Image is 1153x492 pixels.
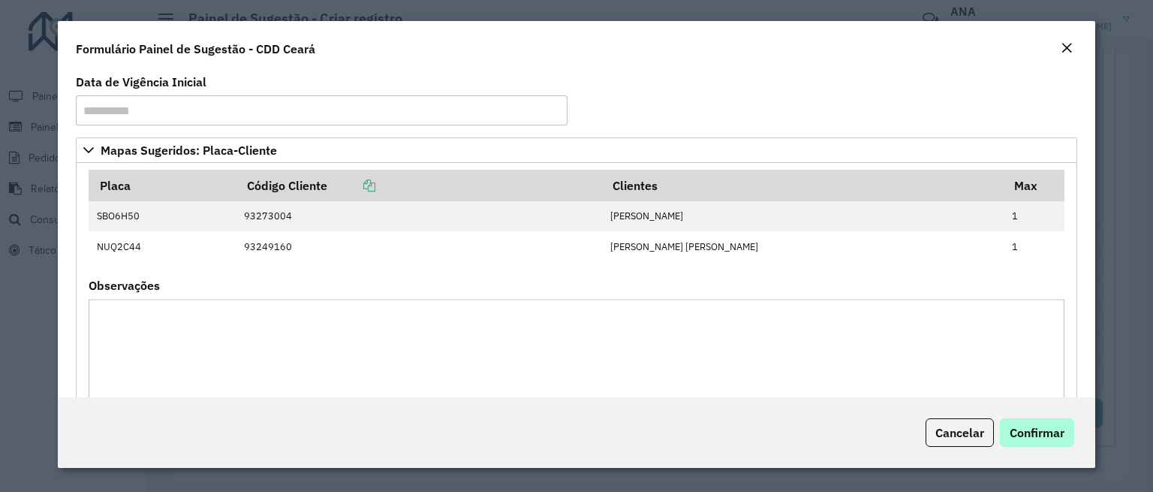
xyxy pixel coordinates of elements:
td: [PERSON_NAME] [602,201,1004,231]
th: Código Cliente [236,170,602,201]
td: 1 [1004,201,1064,231]
span: Confirmar [1010,425,1064,440]
label: Data de Vigência Inicial [76,73,206,91]
h4: Formulário Painel de Sugestão - CDD Ceará [76,40,315,58]
a: Copiar [327,178,375,193]
span: Cancelar [935,425,984,440]
div: Mapas Sugeridos: Placa-Cliente [76,163,1077,445]
span: Mapas Sugeridos: Placa-Cliente [101,144,277,156]
th: Max [1004,170,1064,201]
label: Observações [89,276,160,294]
td: 93249160 [236,231,602,261]
td: SBO6H50 [89,201,236,231]
td: 93273004 [236,201,602,231]
th: Clientes [602,170,1004,201]
td: NUQ2C44 [89,231,236,261]
button: Confirmar [1000,418,1074,447]
th: Placa [89,170,236,201]
a: Mapas Sugeridos: Placa-Cliente [76,137,1077,163]
td: 1 [1004,231,1064,261]
button: Cancelar [926,418,994,447]
em: Fechar [1061,42,1073,54]
button: Close [1056,39,1077,59]
td: [PERSON_NAME] [PERSON_NAME] [602,231,1004,261]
